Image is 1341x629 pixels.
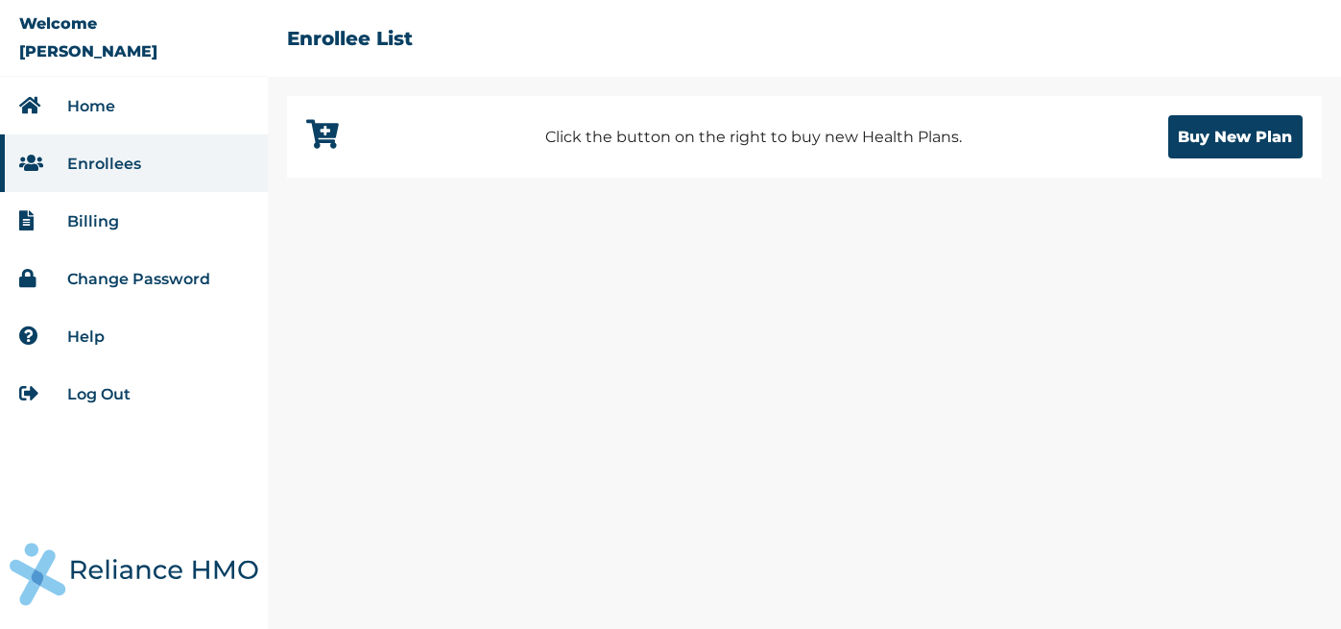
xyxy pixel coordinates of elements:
[19,14,97,33] p: Welcome
[10,543,258,606] img: RelianceHMO's Logo
[545,126,962,149] p: Click the button on the right to buy new Health Plans.
[67,97,115,115] a: Home
[67,155,141,173] a: Enrollees
[287,27,413,50] h2: Enrollee List
[19,42,157,60] p: [PERSON_NAME]
[67,385,131,403] a: Log Out
[67,327,105,346] a: Help
[67,212,119,230] a: Billing
[1168,115,1303,158] button: Buy New Plan
[67,270,210,288] a: Change Password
